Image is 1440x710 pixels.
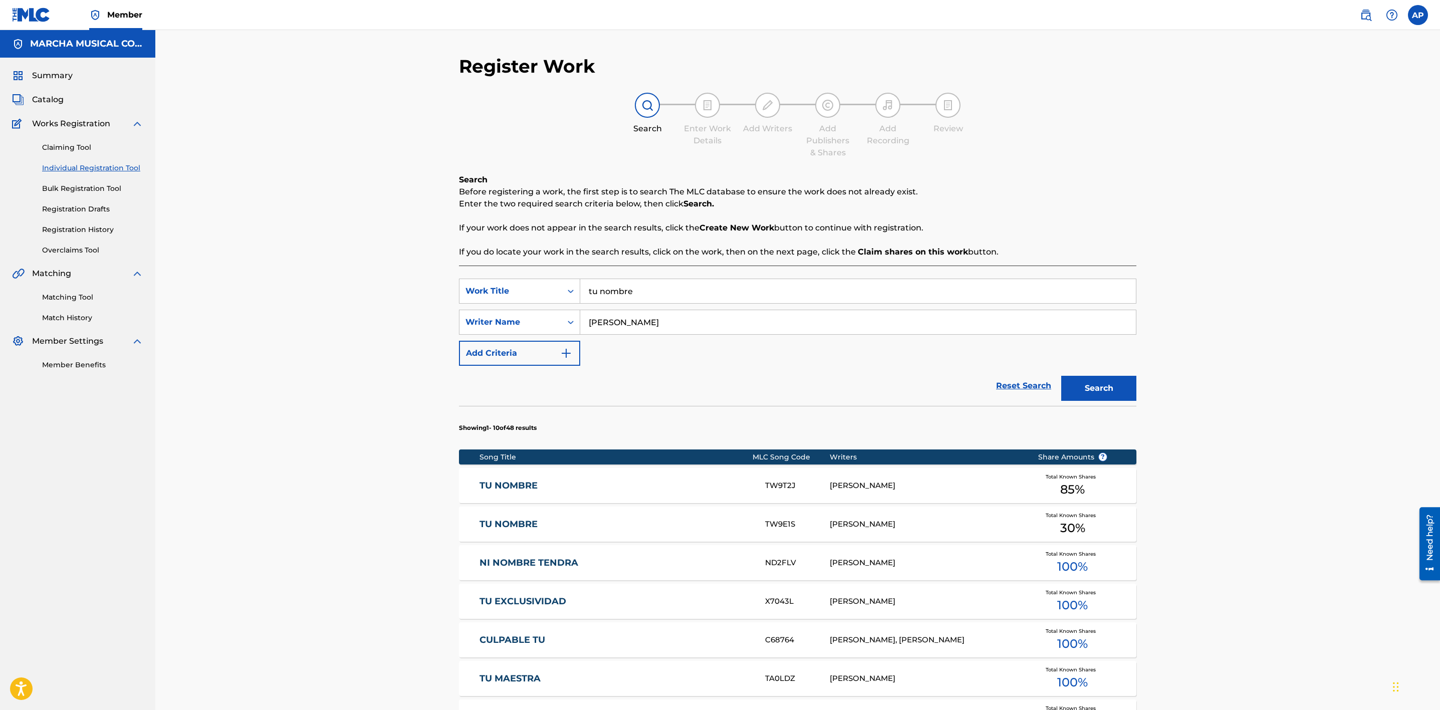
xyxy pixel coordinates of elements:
[107,9,142,21] span: Member
[765,596,829,607] div: X7043L
[641,99,653,111] img: step indicator icon for Search
[1386,9,1398,21] img: help
[479,480,752,492] a: TU NOMBRE
[131,335,143,347] img: expand
[1046,666,1100,673] span: Total Known Shares
[1060,519,1085,537] span: 30 %
[459,186,1136,198] p: Before registering a work, the first step is to search The MLC database to ensure the work does n...
[12,8,51,22] img: MLC Logo
[762,99,774,111] img: step indicator icon for Add Writers
[32,70,73,82] span: Summary
[699,223,774,232] strong: Create New Work
[1356,5,1376,25] a: Public Search
[32,118,110,130] span: Works Registration
[765,480,829,492] div: TW9T2J
[765,557,829,569] div: ND2FLV
[923,123,973,135] div: Review
[1408,5,1428,25] div: User Menu
[32,335,103,347] span: Member Settings
[42,224,143,235] a: Registration History
[830,452,1023,462] div: Writers
[459,341,580,366] button: Add Criteria
[479,634,752,646] a: CULPABLE TU
[12,118,25,130] img: Works Registration
[12,38,24,50] img: Accounts
[459,175,488,184] b: Search
[1046,550,1100,558] span: Total Known Shares
[858,247,968,257] strong: Claim shares on this work
[1057,673,1088,691] span: 100 %
[459,55,595,78] h2: Register Work
[131,118,143,130] img: expand
[1038,452,1107,462] span: Share Amounts
[1057,635,1088,653] span: 100 %
[1360,9,1372,21] img: search
[830,557,1023,569] div: [PERSON_NAME]
[12,94,24,106] img: Catalog
[830,596,1023,607] div: [PERSON_NAME]
[830,634,1023,646] div: [PERSON_NAME], [PERSON_NAME]
[803,123,853,159] div: Add Publishers & Shares
[1060,481,1085,499] span: 85 %
[459,423,537,432] p: Showing 1 - 10 of 48 results
[765,673,829,684] div: TA0LDZ
[560,347,572,359] img: 9d2ae6d4665cec9f34b9.svg
[42,360,143,370] a: Member Benefits
[830,480,1023,492] div: [PERSON_NAME]
[1390,662,1440,710] div: Widget de chat
[1046,473,1100,481] span: Total Known Shares
[753,452,830,462] div: MLC Song Code
[622,123,672,135] div: Search
[1046,589,1100,596] span: Total Known Shares
[459,198,1136,210] p: Enter the two required search criteria below, then click
[1390,662,1440,710] iframe: Chat Widget
[42,163,143,173] a: Individual Registration Tool
[682,123,733,147] div: Enter Work Details
[1382,5,1402,25] div: Help
[1099,453,1107,461] span: ?
[42,142,143,153] a: Claiming Tool
[479,557,752,569] a: NI NOMBRE TENDRA
[42,245,143,256] a: Overclaims Tool
[765,519,829,530] div: TW9E1S
[1057,596,1088,614] span: 100 %
[131,268,143,280] img: expand
[12,94,64,106] a: CatalogCatalog
[1061,376,1136,401] button: Search
[1393,672,1399,702] div: Arrastrar
[12,335,24,347] img: Member Settings
[863,123,913,147] div: Add Recording
[1046,627,1100,635] span: Total Known Shares
[42,292,143,303] a: Matching Tool
[701,99,713,111] img: step indicator icon for Enter Work Details
[942,99,954,111] img: step indicator icon for Review
[479,519,752,530] a: TU NOMBRE
[1412,503,1440,584] iframe: Resource Center
[830,519,1023,530] div: [PERSON_NAME]
[12,70,24,82] img: Summary
[459,246,1136,258] p: If you do locate your work in the search results, click on the work, then on the next page, click...
[765,634,829,646] div: C68764
[465,316,556,328] div: Writer Name
[830,673,1023,684] div: [PERSON_NAME]
[30,38,143,50] h5: MARCHA MUSICAL CORP.
[12,70,73,82] a: SummarySummary
[1046,512,1100,519] span: Total Known Shares
[32,94,64,106] span: Catalog
[42,183,143,194] a: Bulk Registration Tool
[465,285,556,297] div: Work Title
[1057,558,1088,576] span: 100 %
[12,268,25,280] img: Matching
[822,99,834,111] img: step indicator icon for Add Publishers & Shares
[42,313,143,323] a: Match History
[743,123,793,135] div: Add Writers
[683,199,714,208] strong: Search.
[479,596,752,607] a: TU EXCLUSIVIDAD
[32,268,71,280] span: Matching
[459,279,1136,406] form: Search Form
[991,375,1056,397] a: Reset Search
[459,222,1136,234] p: If your work does not appear in the search results, click the button to continue with registration.
[882,99,894,111] img: step indicator icon for Add Recording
